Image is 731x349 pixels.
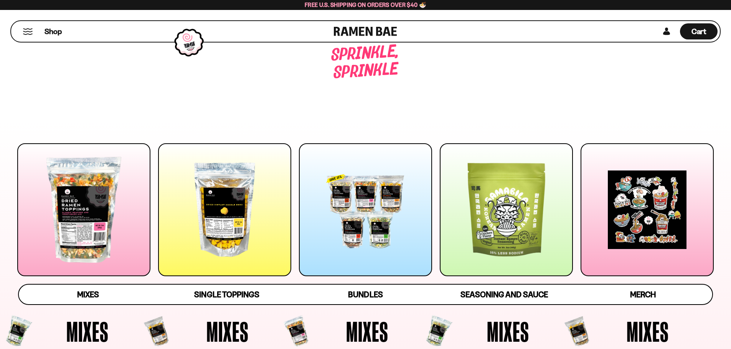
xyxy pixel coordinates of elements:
span: Cart [691,27,706,36]
span: Mixes [66,317,109,346]
span: Mixes [627,317,669,346]
a: Mixes [19,285,157,304]
a: Bundles [296,285,435,304]
span: Bundles [348,290,383,299]
span: Seasoning and Sauce [460,290,548,299]
a: Merch [574,285,712,304]
span: Mixes [487,317,529,346]
button: Mobile Menu Trigger [23,28,33,35]
a: Cart [680,21,718,42]
a: Single Toppings [157,285,296,304]
span: Single Toppings [194,290,259,299]
a: Seasoning and Sauce [435,285,573,304]
span: Mixes [206,317,249,346]
span: Shop [45,26,62,37]
span: Mixes [346,317,388,346]
span: Free U.S. Shipping on Orders over $40 🍜 [305,1,426,8]
a: Shop [45,23,62,39]
span: Merch [630,290,656,299]
span: Mixes [77,290,99,299]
